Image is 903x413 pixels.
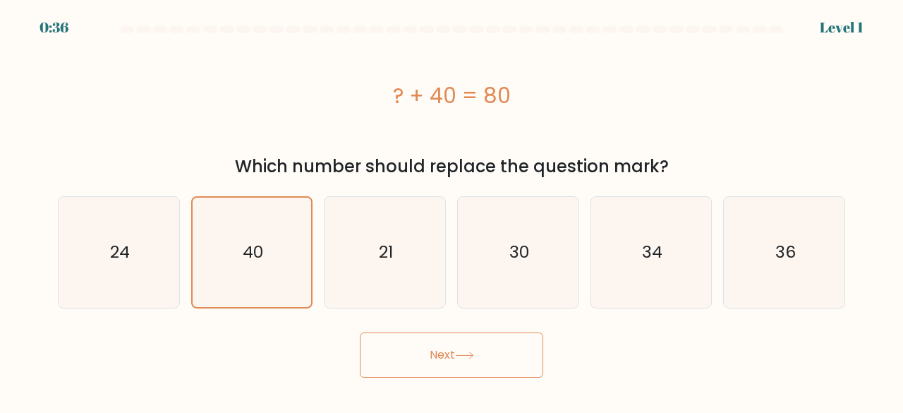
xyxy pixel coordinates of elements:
div: ? + 40 = 80 [58,80,845,112]
text: 30 [509,241,529,264]
button: Next [360,333,543,378]
div: Which number should replace the question mark? [66,154,837,179]
div: 0:36 [40,17,68,38]
div: Level 1 [820,17,863,38]
text: 36 [775,241,796,264]
text: 34 [642,241,662,264]
text: 24 [110,241,130,264]
text: 21 [379,241,393,264]
text: 40 [243,241,263,263]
